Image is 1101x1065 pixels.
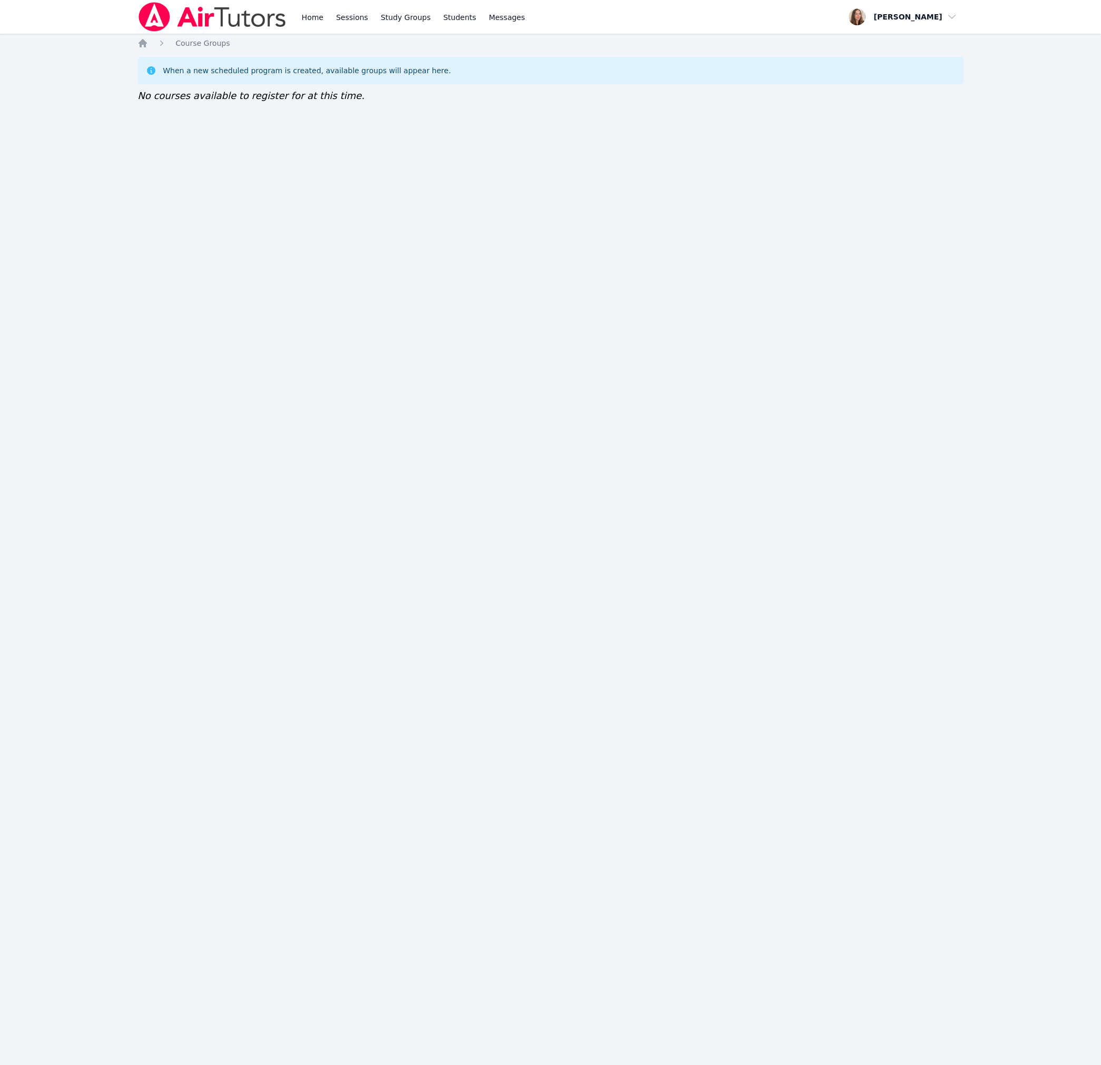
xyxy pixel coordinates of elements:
nav: Breadcrumb [137,38,964,48]
img: Air Tutors [137,2,287,32]
span: No courses available to register for at this time. [137,90,365,101]
a: Course Groups [175,38,230,48]
span: Messages [489,12,525,23]
div: When a new scheduled program is created, available groups will appear here. [163,65,451,76]
span: Course Groups [175,39,230,47]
